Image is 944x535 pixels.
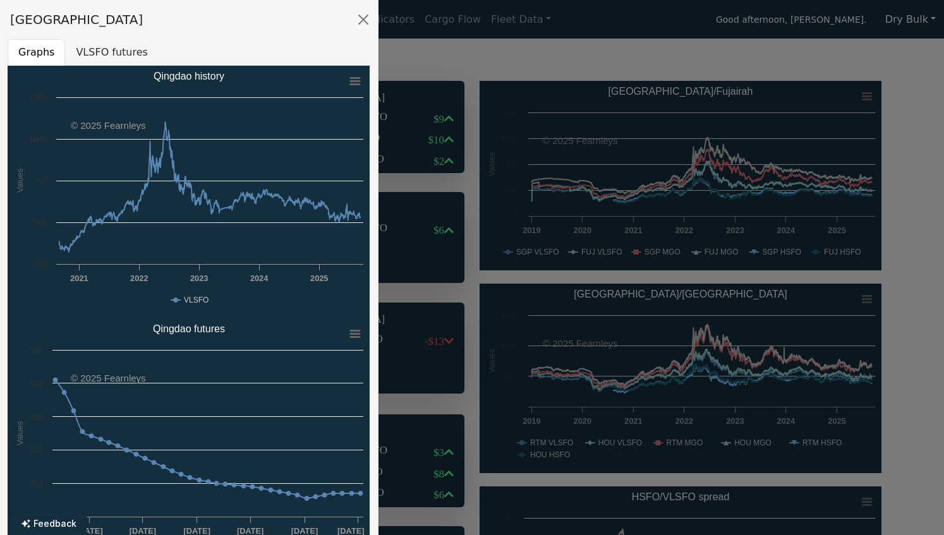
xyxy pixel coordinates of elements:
[153,323,225,334] text: Qingdao futures
[70,274,88,283] text: 2021
[65,39,159,66] button: VLSFO futures
[71,120,146,131] text: © 2025 Fearnleys
[310,274,328,283] text: 2025
[30,445,43,455] text: 510
[30,379,43,388] text: 530
[15,169,25,193] text: Values
[33,218,47,227] text: 500
[30,412,43,422] text: 520
[10,10,143,29] div: [GEOGRAPHIC_DATA]
[184,296,209,304] text: VLSFO
[8,39,65,66] button: Graphs
[250,274,269,283] text: 2024
[8,66,370,318] svg: Qingdao history
[29,135,47,144] text: 1000
[30,346,43,355] text: 540
[33,176,47,186] text: 750
[130,274,148,283] text: 2022
[154,71,224,81] text: Qingdao history
[71,373,146,383] text: © 2025 Fearnleys
[30,479,43,488] text: 500
[190,274,208,283] text: 2023
[29,93,47,102] text: 1250
[353,9,373,30] button: Close
[33,260,47,269] text: 250
[15,421,25,445] text: Values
